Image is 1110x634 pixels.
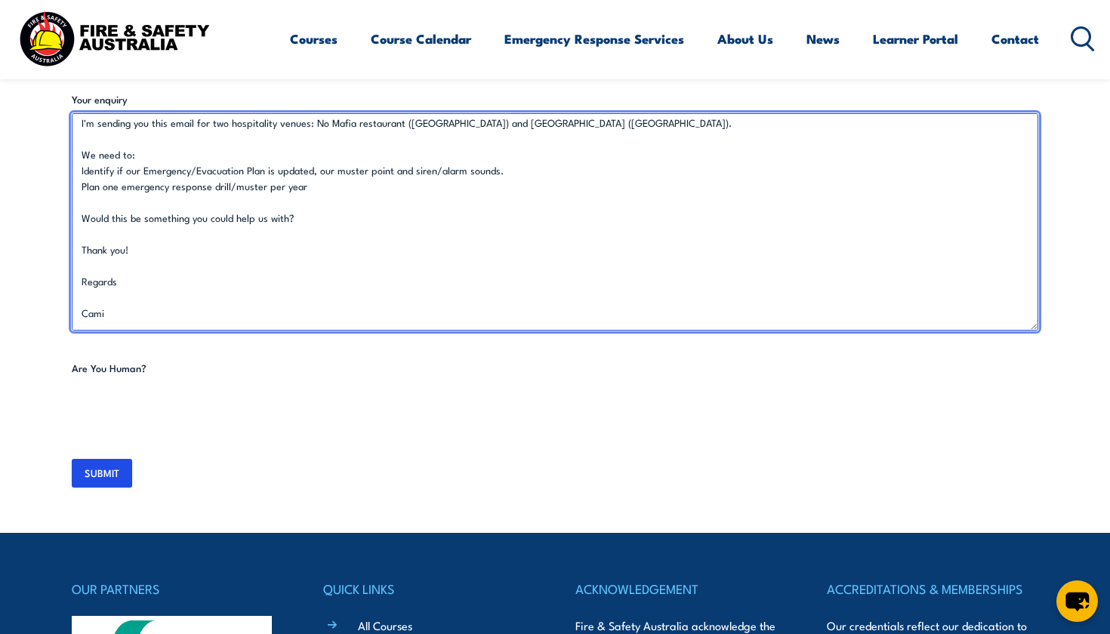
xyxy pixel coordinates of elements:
[72,459,132,488] input: SUBMIT
[72,578,283,599] h4: OUR PARTNERS
[1056,580,1098,622] button: chat-button
[873,19,958,59] a: Learner Portal
[72,382,301,441] iframe: reCAPTCHA
[717,19,773,59] a: About Us
[504,19,684,59] a: Emergency Response Services
[72,92,1038,107] label: Your enquiry
[806,19,840,59] a: News
[290,19,338,59] a: Courses
[371,19,471,59] a: Course Calendar
[358,617,412,633] a: All Courses
[323,578,535,599] h4: QUICK LINKS
[72,361,1038,376] label: Are You Human?
[827,578,1038,599] h4: ACCREDITATIONS & MEMBERSHIPS
[991,19,1039,59] a: Contact
[575,578,787,599] h4: ACKNOWLEDGEMENT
